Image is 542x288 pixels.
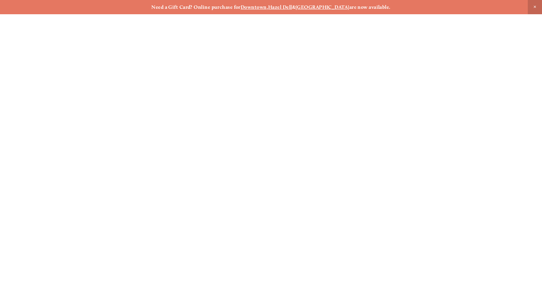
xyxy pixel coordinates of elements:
[349,4,391,10] strong: are now available.
[241,4,267,10] a: Downtown
[292,4,296,10] strong: &
[151,4,241,10] strong: Need a Gift Card? Online purchase for
[296,4,349,10] a: [GEOGRAPHIC_DATA]
[267,4,268,10] strong: ,
[268,4,292,10] a: Hazel Dell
